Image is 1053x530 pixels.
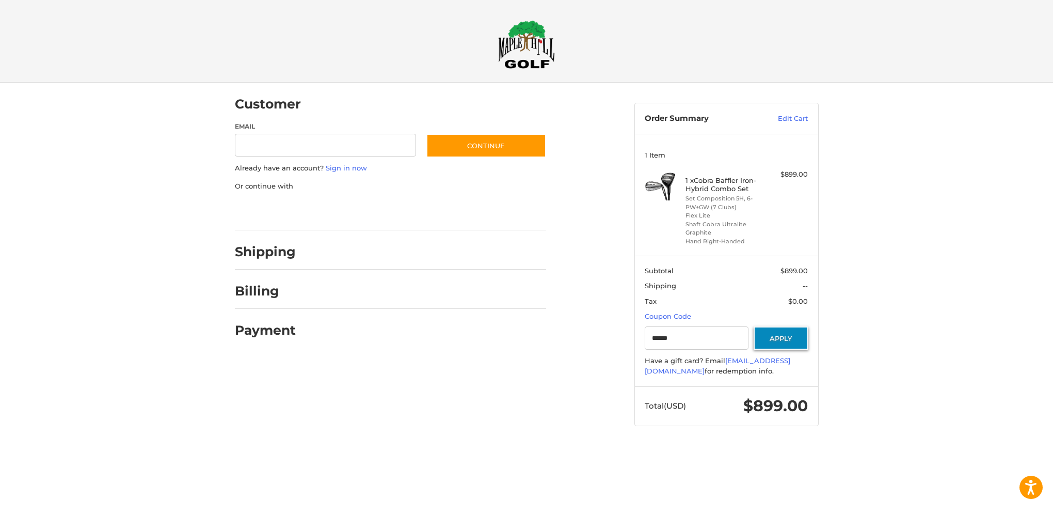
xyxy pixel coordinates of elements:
[767,169,808,180] div: $899.00
[235,96,301,112] h2: Customer
[685,176,764,193] h4: 1 x Cobra Baffler Iron-Hybrid Combo Set
[235,244,296,260] h2: Shipping
[235,283,295,299] h2: Billing
[788,297,808,305] span: $0.00
[780,267,808,275] span: $899.00
[645,282,676,290] span: Shipping
[685,211,764,220] li: Flex Lite
[235,163,546,174] p: Already have an account?
[685,220,764,237] li: Shaft Cobra Ultralite Graphite
[645,267,674,275] span: Subtotal
[756,114,808,124] a: Edit Cart
[319,201,396,220] iframe: PayPal-paylater
[645,151,808,159] h3: 1 Item
[406,201,484,220] iframe: PayPal-venmo
[645,312,691,320] a: Coupon Code
[685,194,764,211] li: Set Composition 5H, 6-PW+GW (7 Clubs)
[426,134,546,158] button: Continue
[235,181,546,192] p: Or continue with
[235,122,417,131] label: Email
[645,356,790,375] a: [EMAIL_ADDRESS][DOMAIN_NAME]
[645,114,756,124] h3: Order Summary
[326,164,367,172] a: Sign in now
[498,20,555,69] img: Maple Hill Golf
[645,297,657,305] span: Tax
[754,326,808,350] button: Apply
[743,396,808,415] span: $899.00
[685,237,764,246] li: Hand Right-Handed
[645,356,808,376] div: Have a gift card? Email for redemption info.
[231,201,309,220] iframe: PayPal-paypal
[645,401,686,411] span: Total (USD)
[645,326,748,350] input: Gift Certificate or Coupon Code
[235,322,296,338] h2: Payment
[803,282,808,290] span: --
